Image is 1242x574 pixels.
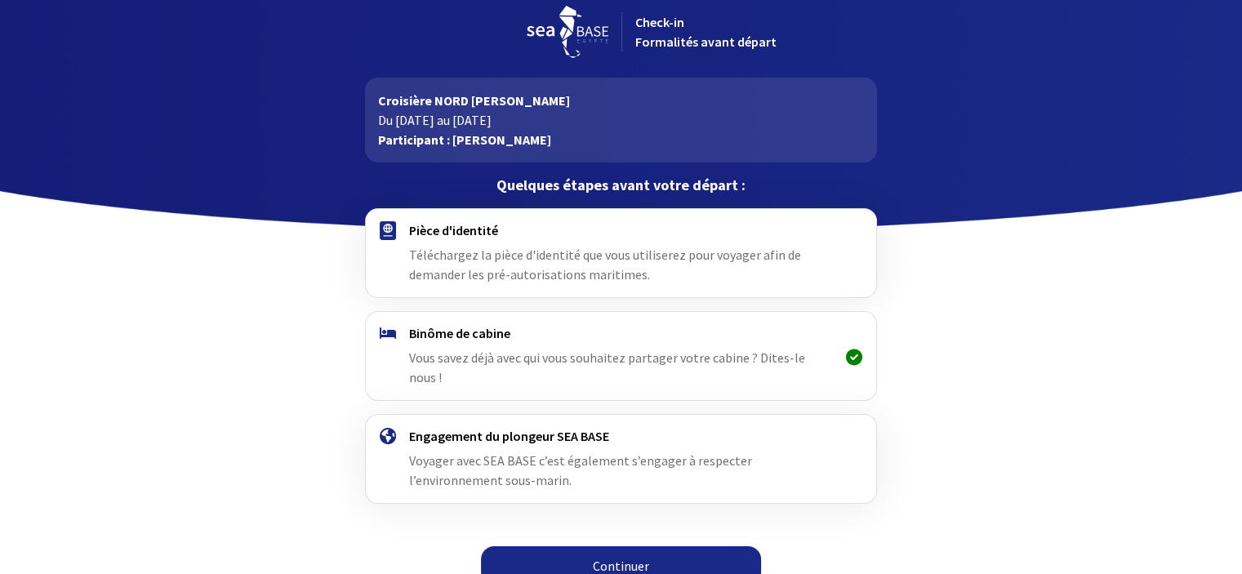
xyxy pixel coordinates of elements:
[378,110,864,130] p: Du [DATE] au [DATE]
[409,349,805,385] span: Vous savez déjà avec qui vous souhaitez partager votre cabine ? Dites-le nous !
[409,452,752,488] span: Voyager avec SEA BASE c’est également s’engager à respecter l’environnement sous-marin.
[409,222,833,238] h4: Pièce d'identité
[409,247,801,283] span: Téléchargez la pièce d'identité que vous utiliserez pour voyager afin de demander les pré-autoris...
[409,428,833,444] h4: Engagement du plongeur SEA BASE
[635,14,777,50] span: Check-in Formalités avant départ
[527,6,608,58] img: logo_seabase.svg
[378,91,864,110] p: Croisière NORD [PERSON_NAME]
[365,176,877,195] p: Quelques étapes avant votre départ :
[409,325,833,341] h4: Binôme de cabine
[380,327,396,339] img: binome.svg
[380,428,396,444] img: engagement.svg
[378,130,864,149] p: Participant : [PERSON_NAME]
[380,221,396,240] img: passport.svg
